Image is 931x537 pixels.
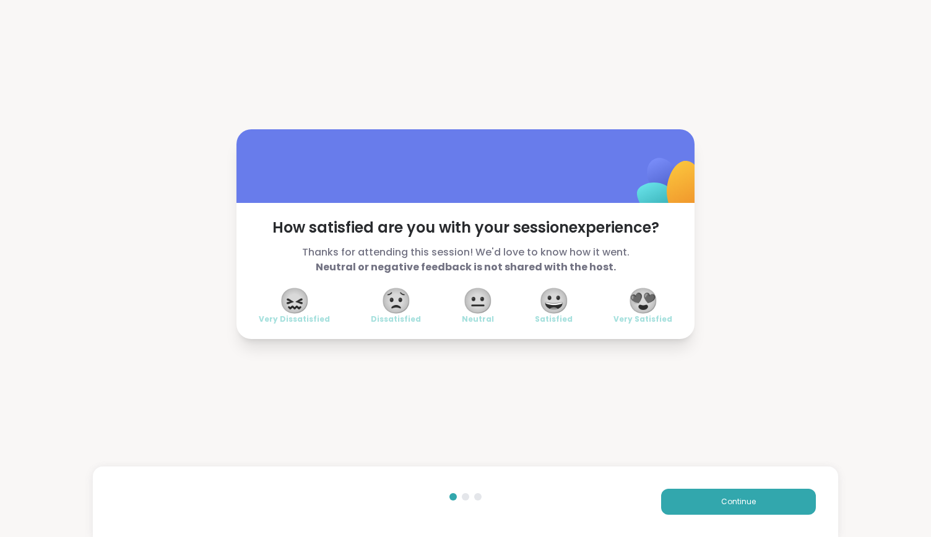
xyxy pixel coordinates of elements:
[316,260,616,274] b: Neutral or negative feedback is not shared with the host.
[462,314,494,324] span: Neutral
[371,314,421,324] span: Dissatisfied
[259,245,672,275] span: Thanks for attending this session! We'd love to know how it went.
[535,314,573,324] span: Satisfied
[539,290,569,312] span: 😀
[613,314,672,324] span: Very Satisfied
[721,496,756,507] span: Continue
[259,314,330,324] span: Very Dissatisfied
[259,218,672,238] span: How satisfied are you with your session experience?
[381,290,412,312] span: 😟
[661,489,816,515] button: Continue
[628,290,659,312] span: 😍
[608,126,731,249] img: ShareWell Logomark
[462,290,493,312] span: 😐
[279,290,310,312] span: 😖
